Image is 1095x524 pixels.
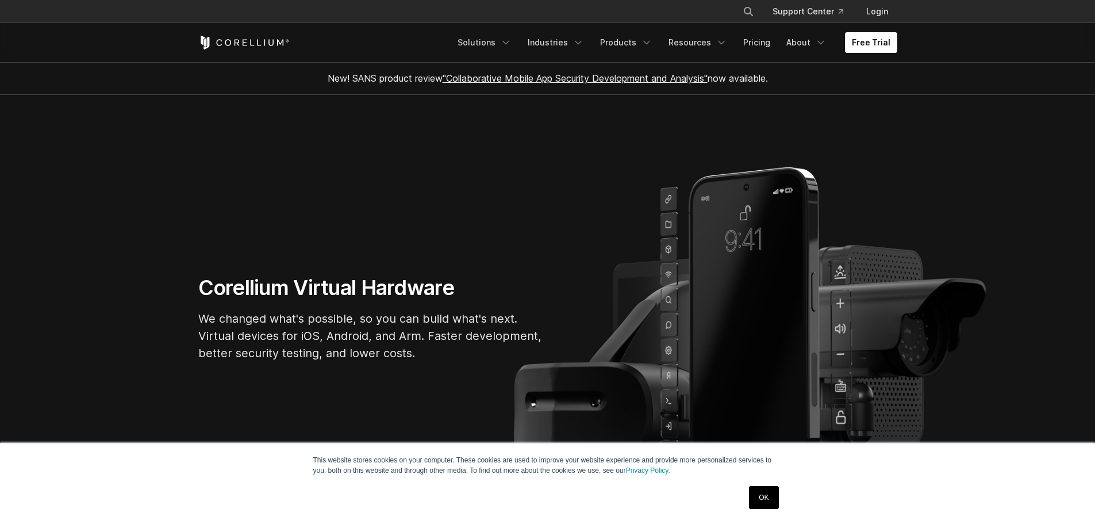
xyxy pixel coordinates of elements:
p: This website stores cookies on your computer. These cookies are used to improve your website expe... [313,455,782,476]
span: New! SANS product review now available. [328,72,768,84]
p: We changed what's possible, so you can build what's next. Virtual devices for iOS, Android, and A... [198,310,543,362]
a: Products [593,32,659,53]
a: Support Center [763,1,852,22]
a: Corellium Home [198,36,290,49]
a: Resources [662,32,734,53]
a: Solutions [451,32,518,53]
h1: Corellium Virtual Hardware [198,275,543,301]
button: Search [738,1,759,22]
a: Free Trial [845,32,897,53]
a: OK [749,486,778,509]
div: Navigation Menu [451,32,897,53]
a: About [779,32,833,53]
a: "Collaborative Mobile App Security Development and Analysis" [443,72,708,84]
a: Industries [521,32,591,53]
a: Login [857,1,897,22]
a: Pricing [736,32,777,53]
a: Privacy Policy. [626,466,670,475]
div: Navigation Menu [729,1,897,22]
